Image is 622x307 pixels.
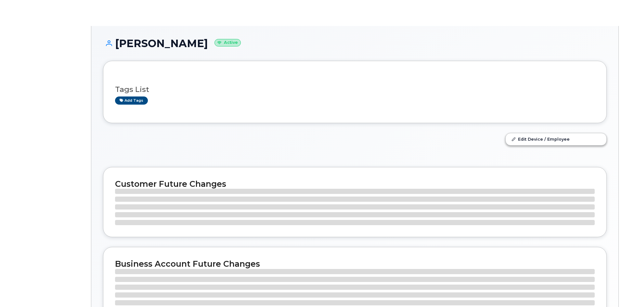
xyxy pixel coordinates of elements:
[506,133,606,145] a: Edit Device / Employee
[214,39,241,46] small: Active
[115,179,595,189] h2: Customer Future Changes
[115,259,595,269] h2: Business Account Future Changes
[103,38,607,49] h1: [PERSON_NAME]
[115,96,148,105] a: Add tags
[115,85,595,94] h3: Tags List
